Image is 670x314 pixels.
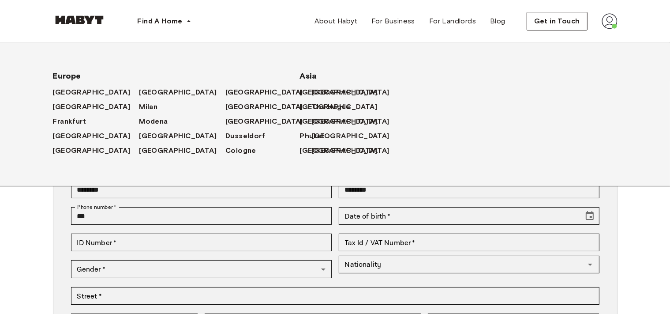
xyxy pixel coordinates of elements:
a: Cologne [225,145,265,156]
a: [GEOGRAPHIC_DATA] [53,102,139,112]
span: Modena [139,116,168,127]
a: Blog [483,12,513,30]
span: [GEOGRAPHIC_DATA] [300,102,378,112]
a: [GEOGRAPHIC_DATA] [139,145,225,156]
button: Find A Home [131,12,198,30]
span: Get in Touch [534,16,580,26]
span: Asia [300,71,371,81]
span: [GEOGRAPHIC_DATA] [225,116,303,127]
a: Milan [139,102,166,112]
span: [GEOGRAPHIC_DATA] [300,145,378,156]
a: [GEOGRAPHIC_DATA] [139,87,225,98]
span: [GEOGRAPHIC_DATA] [300,116,378,127]
img: avatar [602,13,618,29]
a: [GEOGRAPHIC_DATA] [53,87,139,98]
a: [GEOGRAPHIC_DATA] [225,116,312,127]
a: Modena [139,116,176,127]
span: [GEOGRAPHIC_DATA] [225,87,303,98]
span: [GEOGRAPHIC_DATA] [53,87,131,98]
span: Dusseldorf [225,131,265,141]
a: [GEOGRAPHIC_DATA] [312,145,398,156]
a: [GEOGRAPHIC_DATA] [53,145,139,156]
label: Phone number [77,203,116,211]
span: About Habyt [314,16,357,26]
a: For Landlords [422,12,483,30]
button: Choose date [581,207,599,225]
a: [GEOGRAPHIC_DATA] [312,116,398,127]
a: [GEOGRAPHIC_DATA] [312,87,398,98]
span: [GEOGRAPHIC_DATA] [53,131,131,141]
span: Phuket [300,131,325,141]
span: For Landlords [429,16,476,26]
span: Find A Home [138,16,183,26]
a: Frankfurt [53,116,95,127]
span: Europe [53,71,272,81]
a: [GEOGRAPHIC_DATA] [300,116,386,127]
span: [GEOGRAPHIC_DATA] [53,102,131,112]
span: Cologne [225,145,256,156]
span: [GEOGRAPHIC_DATA] [139,145,217,156]
a: [GEOGRAPHIC_DATA] [139,131,225,141]
button: Get in Touch [527,12,588,30]
a: [GEOGRAPHIC_DATA] [300,145,386,156]
a: [GEOGRAPHIC_DATA] [312,131,398,141]
span: [GEOGRAPHIC_DATA] [300,87,378,98]
span: Frankfurt [53,116,86,127]
a: About Habyt [307,12,364,30]
a: [GEOGRAPHIC_DATA] [225,102,312,112]
span: [GEOGRAPHIC_DATA] [53,145,131,156]
span: Milan [139,102,157,112]
img: Habyt [53,15,106,24]
span: [GEOGRAPHIC_DATA] [225,102,303,112]
span: For Business [371,16,415,26]
button: Open [584,258,596,271]
a: [GEOGRAPHIC_DATA] [300,102,386,112]
span: [GEOGRAPHIC_DATA] [312,131,389,141]
a: [GEOGRAPHIC_DATA] [300,87,386,98]
span: [GEOGRAPHIC_DATA] [139,131,217,141]
a: [GEOGRAPHIC_DATA] [53,131,139,141]
span: [GEOGRAPHIC_DATA] [139,87,217,98]
a: Phuket [300,131,334,141]
a: For Business [364,12,422,30]
a: [GEOGRAPHIC_DATA] [225,87,312,98]
a: Dusseldorf [225,131,274,141]
span: Blog [490,16,505,26]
